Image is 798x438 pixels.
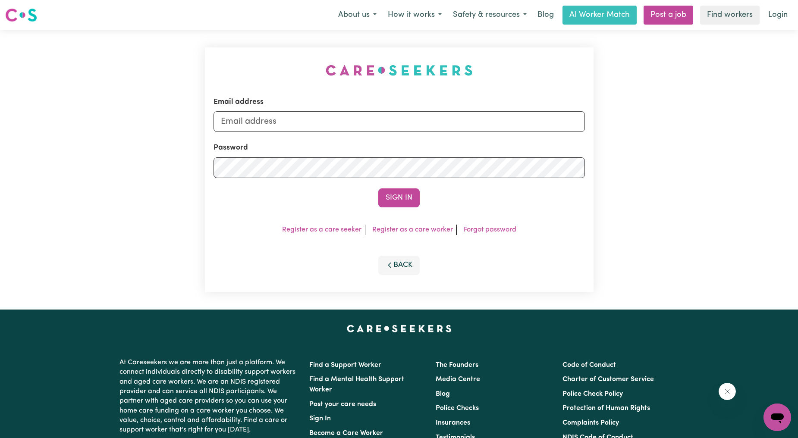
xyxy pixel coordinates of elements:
[347,325,452,332] a: Careseekers home page
[214,142,248,153] label: Password
[214,97,264,108] label: Email address
[282,226,361,233] a: Register as a care seeker
[436,405,479,412] a: Police Checks
[333,6,382,24] button: About us
[436,391,450,397] a: Blog
[447,6,532,24] button: Safety & resources
[436,362,478,369] a: The Founders
[719,383,736,400] iframe: Close message
[372,226,453,233] a: Register as a care worker
[436,419,470,426] a: Insurances
[309,362,381,369] a: Find a Support Worker
[309,415,331,422] a: Sign In
[309,430,383,437] a: Become a Care Worker
[644,6,693,25] a: Post a job
[436,376,480,383] a: Media Centre
[562,362,616,369] a: Code of Conduct
[464,226,516,233] a: Forgot password
[562,419,619,426] a: Complaints Policy
[763,6,793,25] a: Login
[763,404,791,431] iframe: Button to launch messaging window
[532,6,559,25] a: Blog
[309,376,404,393] a: Find a Mental Health Support Worker
[700,6,760,25] a: Find workers
[562,376,654,383] a: Charter of Customer Service
[5,5,37,25] a: Careseekers logo
[5,6,52,13] span: Need any help?
[378,188,420,207] button: Sign In
[309,401,376,408] a: Post your care needs
[562,405,650,412] a: Protection of Human Rights
[378,256,420,275] button: Back
[382,6,447,24] button: How it works
[5,7,37,23] img: Careseekers logo
[562,391,623,397] a: Police Check Policy
[562,6,637,25] a: AI Worker Match
[214,111,585,132] input: Email address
